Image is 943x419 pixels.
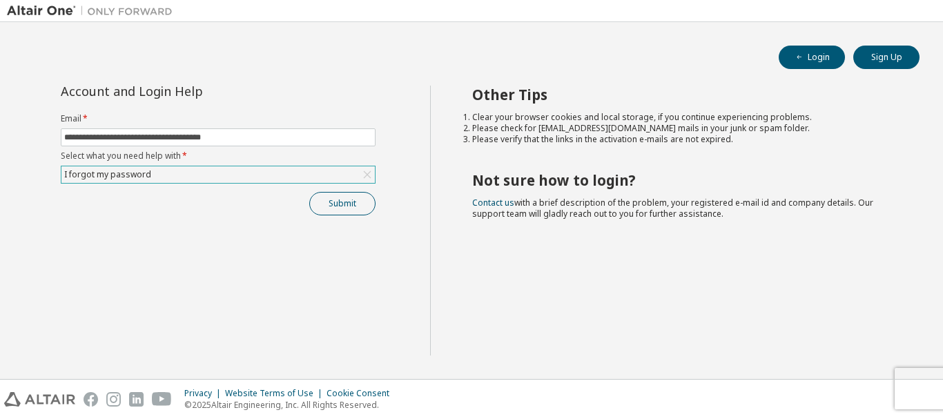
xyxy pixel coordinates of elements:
[327,388,398,399] div: Cookie Consent
[184,388,225,399] div: Privacy
[62,167,153,182] div: I forgot my password
[129,392,144,407] img: linkedin.svg
[7,4,179,18] img: Altair One
[106,392,121,407] img: instagram.svg
[472,134,895,145] li: Please verify that the links in the activation e-mails are not expired.
[152,392,172,407] img: youtube.svg
[61,166,375,183] div: I forgot my password
[472,171,895,189] h2: Not sure how to login?
[853,46,920,69] button: Sign Up
[4,392,75,407] img: altair_logo.svg
[472,123,895,134] li: Please check for [EMAIL_ADDRESS][DOMAIN_NAME] mails in your junk or spam folder.
[225,388,327,399] div: Website Terms of Use
[309,192,376,215] button: Submit
[84,392,98,407] img: facebook.svg
[779,46,845,69] button: Login
[472,86,895,104] h2: Other Tips
[184,399,398,411] p: © 2025 Altair Engineering, Inc. All Rights Reserved.
[472,197,873,220] span: with a brief description of the problem, your registered e-mail id and company details. Our suppo...
[61,113,376,124] label: Email
[472,112,895,123] li: Clear your browser cookies and local storage, if you continue experiencing problems.
[61,86,313,97] div: Account and Login Help
[61,150,376,162] label: Select what you need help with
[472,197,514,208] a: Contact us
